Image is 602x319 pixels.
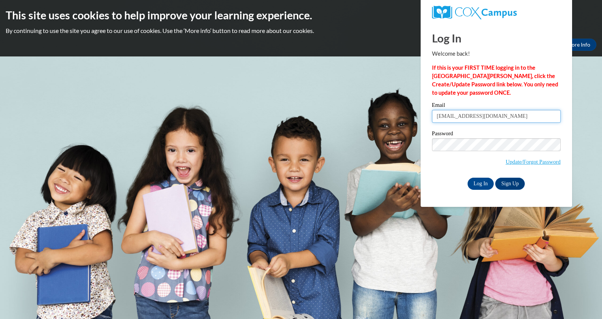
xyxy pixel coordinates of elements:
p: By continuing to use the site you agree to our use of cookies. Use the ‘More info’ button to read... [6,27,596,35]
a: COX Campus [432,6,561,19]
strong: If this is your FIRST TIME logging in to the [GEOGRAPHIC_DATA][PERSON_NAME], click the Create/Upd... [432,64,558,96]
label: Password [432,131,561,138]
label: Email [432,102,561,110]
h2: This site uses cookies to help improve your learning experience. [6,8,596,23]
h1: Log In [432,30,561,46]
a: Update/Forgot Password [505,159,560,165]
input: Log In [468,178,494,190]
img: COX Campus [432,6,517,19]
a: Sign Up [495,178,525,190]
p: Welcome back! [432,50,561,58]
a: More Info [561,39,596,51]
